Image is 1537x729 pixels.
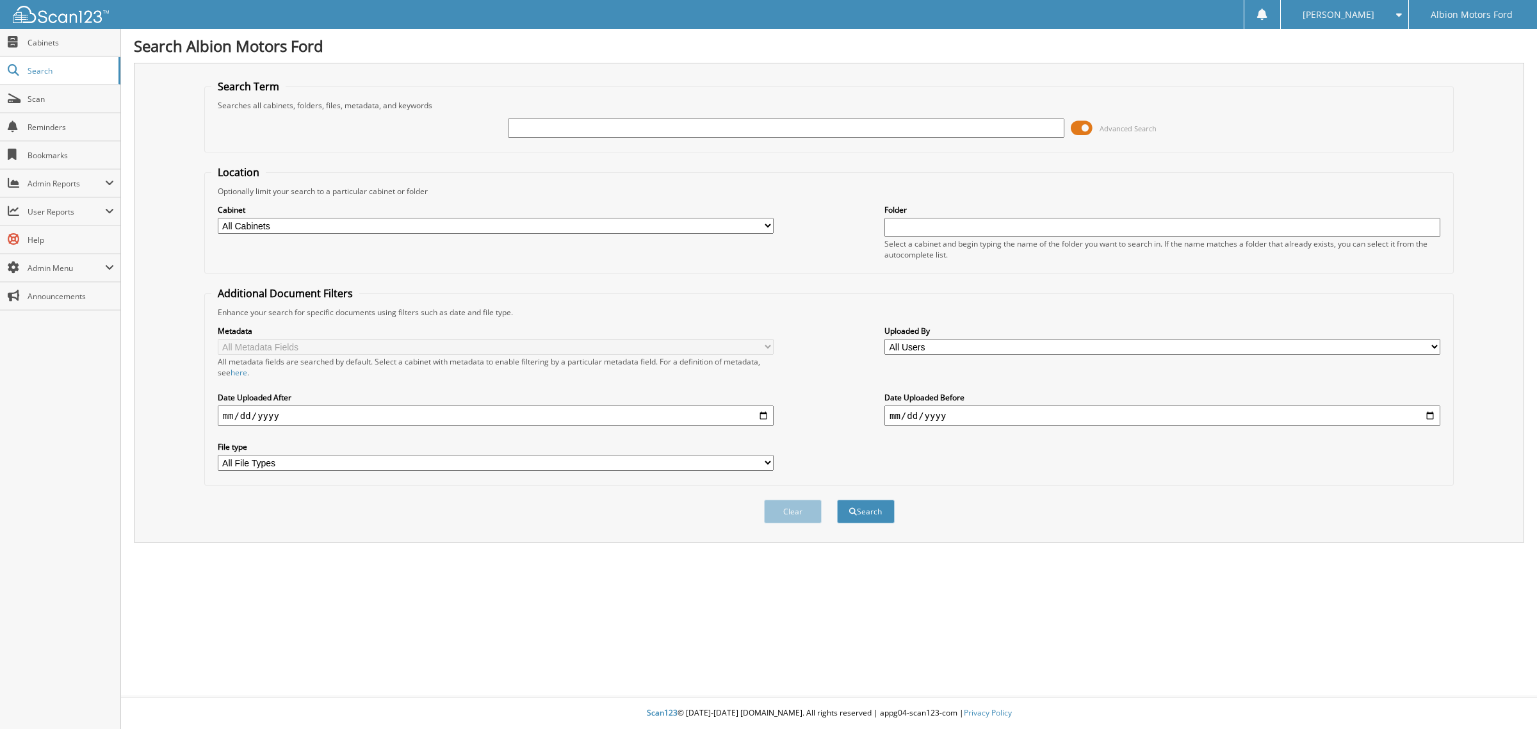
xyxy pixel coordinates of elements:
label: Date Uploaded After [218,392,774,403]
span: Search [28,65,112,76]
span: Albion Motors Ford [1431,11,1513,19]
span: Help [28,234,114,245]
button: Clear [764,500,822,523]
span: Scan [28,94,114,104]
legend: Search Term [211,79,286,94]
input: start [218,405,774,426]
div: All metadata fields are searched by default. Select a cabinet with metadata to enable filtering b... [218,356,774,378]
span: [PERSON_NAME] [1303,11,1374,19]
div: © [DATE]-[DATE] [DOMAIN_NAME]. All rights reserved | appg04-scan123-com | [121,698,1537,729]
h1: Search Albion Motors Ford [134,35,1524,56]
label: Uploaded By [884,325,1440,336]
span: Cabinets [28,37,114,48]
span: User Reports [28,206,105,217]
legend: Additional Document Filters [211,286,359,300]
span: Admin Reports [28,178,105,189]
div: Enhance your search for specific documents using filters such as date and file type. [211,307,1447,318]
span: Advanced Search [1100,124,1157,133]
div: Searches all cabinets, folders, files, metadata, and keywords [211,100,1447,111]
label: Folder [884,204,1440,215]
legend: Location [211,165,266,179]
span: Bookmarks [28,150,114,161]
label: Cabinet [218,204,774,215]
div: Optionally limit your search to a particular cabinet or folder [211,186,1447,197]
label: File type [218,441,774,452]
label: Date Uploaded Before [884,392,1440,403]
span: Admin Menu [28,263,105,274]
span: Scan123 [647,707,678,718]
a: here [231,367,247,378]
img: scan123-logo-white.svg [13,6,109,23]
a: Privacy Policy [964,707,1012,718]
iframe: Chat Widget [1473,668,1537,729]
input: end [884,405,1440,426]
label: Metadata [218,325,774,336]
div: Select a cabinet and begin typing the name of the folder you want to search in. If the name match... [884,238,1440,260]
span: Announcements [28,291,114,302]
span: Reminders [28,122,114,133]
button: Search [837,500,895,523]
